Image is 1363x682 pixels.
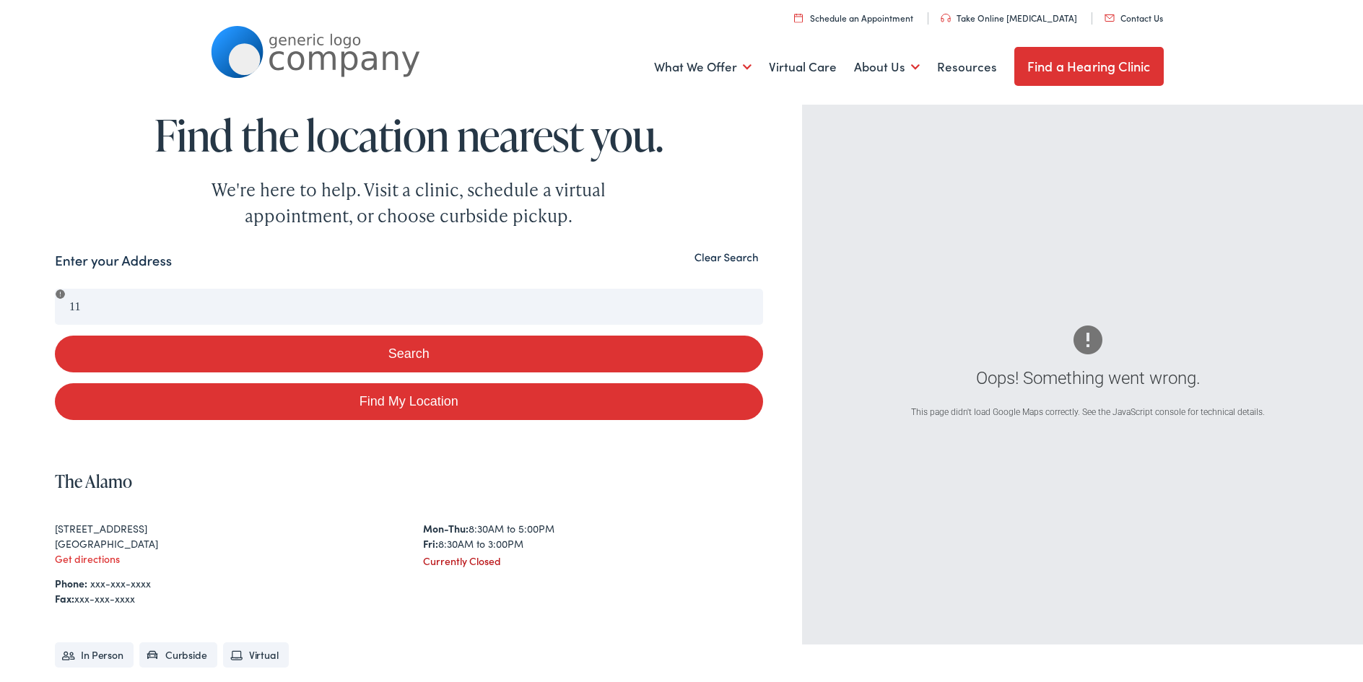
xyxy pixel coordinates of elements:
[941,9,1077,21] a: Take Online [MEDICAL_DATA]
[55,108,762,156] h1: Find the location nearest you.
[178,174,640,226] div: We're here to help. Visit a clinic, schedule a virtual appointment, or choose curbside pickup.
[937,38,997,91] a: Resources
[55,588,74,603] strong: Fax:
[423,518,763,548] div: 8:30AM to 5:00PM 8:30AM to 3:00PM
[690,248,763,261] button: Clear Search
[794,9,913,21] a: Schedule an Appointment
[55,333,762,370] button: Search
[90,573,151,587] a: xxx-xxx-xxxx
[423,551,763,566] div: Currently Closed
[55,380,762,417] a: Find My Location
[55,588,762,603] div: xxx-xxx-xxxx
[55,248,172,268] label: Enter your Address
[769,38,837,91] a: Virtual Care
[794,10,803,19] img: utility icon
[654,38,752,91] a: What We Offer
[863,403,1313,416] div: This page didn't load Google Maps correctly. See the JavaScript console for technical details.
[55,548,120,563] a: Get directions
[55,573,87,587] strong: Phone:
[223,639,289,665] li: Virtual
[423,518,469,533] strong: Mon-Thu:
[1105,9,1163,21] a: Contact Us
[863,362,1313,388] div: Oops! Something went wrong.
[55,533,395,548] div: [GEOGRAPHIC_DATA]
[1105,12,1115,19] img: utility icon
[1014,44,1164,83] a: Find a Hearing Clinic
[854,38,920,91] a: About Us
[139,639,217,665] li: Curbside
[55,286,762,322] input: Enter your address or zip code
[941,11,951,19] img: utility icon
[55,639,134,665] li: In Person
[55,466,132,490] a: The Alamo
[55,518,395,533] div: [STREET_ADDRESS]
[423,533,438,548] strong: Fri:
